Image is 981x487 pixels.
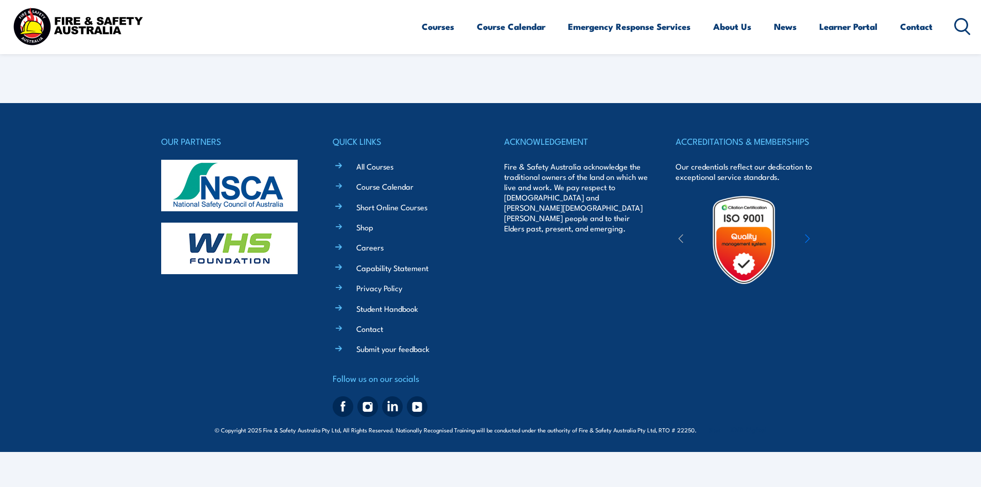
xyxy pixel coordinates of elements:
[789,222,879,258] img: ewpa-logo
[333,371,477,385] h4: Follow us on our socials
[819,13,877,40] a: Learner Portal
[699,195,789,285] img: Untitled design (19)
[568,13,691,40] a: Emergency Response Services
[356,262,428,273] a: Capability Statement
[356,343,429,354] a: Submit your feedback
[356,323,383,334] a: Contact
[356,282,402,293] a: Privacy Policy
[676,161,820,182] p: Our credentials reflect our dedication to exceptional service standards.
[730,424,766,434] a: KND Digital
[900,13,933,40] a: Contact
[774,13,797,40] a: News
[161,134,305,148] h4: OUR PARTNERS
[356,303,418,314] a: Student Handbook
[676,134,820,148] h4: ACCREDITATIONS & MEMBERSHIPS
[713,13,751,40] a: About Us
[422,13,454,40] a: Courses
[356,222,373,232] a: Shop
[161,223,298,274] img: whs-logo-footer
[504,161,648,233] p: Fire & Safety Australia acknowledge the traditional owners of the land on which we live and work....
[709,426,766,434] span: Site:
[333,134,477,148] h4: QUICK LINKS
[161,160,298,211] img: nsca-logo-footer
[356,242,384,253] a: Careers
[477,13,545,40] a: Course Calendar
[504,134,648,148] h4: ACKNOWLEDGEMENT
[356,201,427,212] a: Short Online Courses
[356,181,414,192] a: Course Calendar
[356,161,393,172] a: All Courses
[215,425,766,434] span: © Copyright 2025 Fire & Safety Australia Pty Ltd, All Rights Reserved. Nationally Recognised Trai...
